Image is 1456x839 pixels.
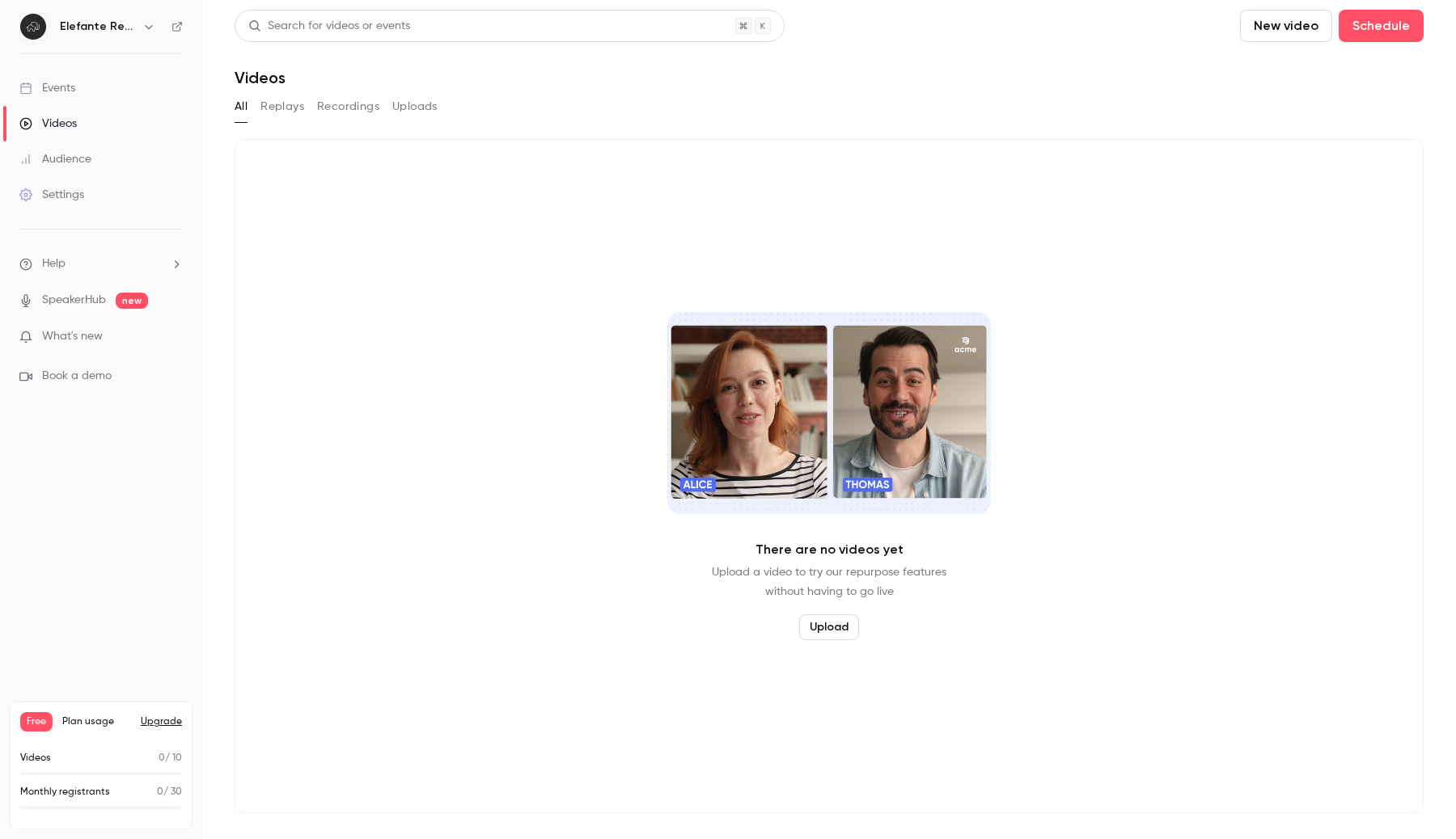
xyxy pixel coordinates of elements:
img: Elefante RevOps [20,14,46,40]
div: Videos [19,116,77,132]
button: Recordings [317,94,379,120]
iframe: Noticeable Trigger [163,330,183,344]
p: Videos [20,751,51,765]
div: Audience [19,151,91,167]
button: Replays [260,94,304,120]
span: Help [42,255,66,272]
span: Plan usage [62,715,131,728]
span: Free [20,712,53,731]
p: / 30 [157,785,182,799]
span: What's new [42,328,103,345]
li: help-dropdown-opener [19,255,183,272]
span: new [116,293,148,309]
button: Uploads [392,94,438,120]
div: Settings [19,187,84,203]
button: All [235,94,248,120]
button: New video [1240,10,1332,42]
button: Upload [799,614,859,640]
button: Schedule [1339,10,1424,42]
span: 0 [159,753,165,763]
section: Videos [235,10,1424,829]
div: Events [19,80,75,96]
button: Upgrade [141,715,182,728]
h1: Videos [235,68,286,87]
div: Search for videos or events [248,18,410,35]
p: There are no videos yet [756,540,904,559]
a: SpeakerHub [42,292,106,309]
p: / 10 [159,751,182,765]
span: Book a demo [42,368,112,385]
p: Upload a video to try our repurpose features without having to go live [712,563,946,601]
span: 0 [157,787,163,797]
h6: Elefante RevOps [60,19,136,35]
p: Monthly registrants [20,785,110,799]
